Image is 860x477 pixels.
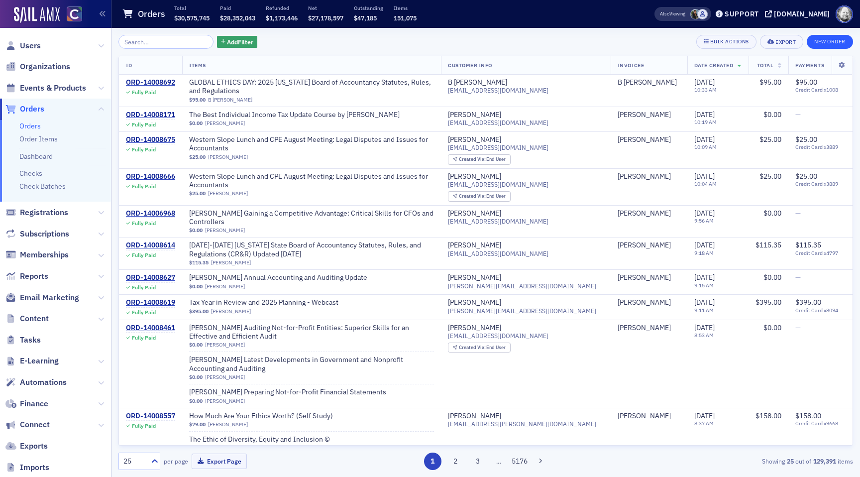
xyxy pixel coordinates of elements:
a: Connect [5,419,50,430]
a: [PERSON_NAME] [205,283,245,290]
span: Alan Bennett [618,111,680,119]
div: Fully Paid [132,146,156,153]
div: [PERSON_NAME] [618,209,671,218]
button: 2 [446,453,464,470]
span: Profile [836,5,853,23]
a: Users [5,40,41,51]
time: 10:04 AM [694,180,717,187]
a: [PERSON_NAME] [208,154,248,160]
div: End User [459,194,506,199]
a: Dashboard [19,152,53,161]
span: $0.00 [189,398,203,404]
span: $158.00 [755,411,781,420]
span: E-Learning [20,356,59,366]
span: [EMAIL_ADDRESS][DOMAIN_NAME] [448,87,548,94]
a: Exports [5,441,48,452]
a: How Much Are Your Ethics Worth? (Self Study) [189,412,333,421]
div: Created Via: End User [448,154,511,165]
a: View Homepage [60,6,82,23]
a: ORD-14008171 [126,111,175,119]
span: Memberships [20,249,69,260]
span: $0.00 [189,342,203,348]
span: Piyali Chatterjee [697,9,708,19]
span: $25.00 [759,135,781,144]
span: [DATE] [694,78,715,87]
span: [EMAIL_ADDRESS][DOMAIN_NAME] [448,181,548,188]
a: [PERSON_NAME] [205,227,245,234]
div: ORD-14008627 [126,273,175,282]
a: ORD-14008461 [126,324,175,333]
a: Memberships [5,249,69,260]
a: Reports [5,271,48,282]
span: Alan Bennett [618,209,680,218]
span: $79.00 [189,445,206,451]
span: Date Created [694,62,733,69]
a: [PERSON_NAME] [448,273,501,282]
span: [PERSON_NAME][EMAIL_ADDRESS][DOMAIN_NAME] [448,282,596,290]
span: [DATE] [694,172,715,181]
button: 5176 [511,453,529,470]
div: End User [459,345,506,351]
span: — [795,110,801,119]
span: — [795,273,801,282]
span: Reports [20,271,48,282]
a: Finance [5,398,48,409]
span: $25.00 [189,154,206,160]
a: Checks [19,169,42,178]
a: [PERSON_NAME] [211,259,251,266]
a: GLOBAL ETHICS DAY: 2025 [US_STATE] Board of Accountancy Statutes, Rules, and Regulations [189,78,434,96]
div: [PERSON_NAME] [448,241,501,250]
span: Tax Year in Review and 2025 Planning - Webcast [189,298,338,307]
div: Fully Paid [132,183,156,190]
p: Outstanding [354,4,383,11]
a: [PERSON_NAME] [448,324,501,333]
a: B [PERSON_NAME] [208,97,252,103]
span: $25.00 [189,190,206,197]
span: $0.00 [763,209,781,218]
span: Connect [20,419,50,430]
a: Western Slope Lunch and CPE August Meeting: Legal Disputes and Issues for Accountants [189,172,434,190]
span: $395.00 [795,298,821,307]
span: [DATE] [694,135,715,144]
div: 25 [123,456,145,467]
div: Showing out of items [615,457,853,466]
div: End User [459,157,506,162]
div: ORD-14008557 [126,412,175,421]
img: SailAMX [14,7,60,23]
p: Total [174,4,210,11]
span: $95.00 [189,97,206,103]
a: [PERSON_NAME] [208,190,248,197]
span: $30,575,745 [174,14,210,22]
span: Credit Card x1008 [795,87,846,93]
img: SailAMX [67,6,82,22]
span: $158.00 [795,411,821,420]
a: [PERSON_NAME] [448,209,501,218]
a: [PERSON_NAME] Preparing Not-for-Profit Financial Statements [189,388,386,397]
span: Joshua Frederickson [618,241,680,250]
span: Western Slope Lunch and CPE August Meeting: Legal Disputes and Issues for Accountants [189,135,434,153]
span: $28,352,043 [220,14,255,22]
a: [PERSON_NAME] [618,241,671,250]
a: [PERSON_NAME] [618,172,671,181]
div: Also [660,10,669,17]
a: ORD-14008614 [126,241,175,250]
a: [PERSON_NAME] [448,298,501,307]
a: [PERSON_NAME] [205,120,245,126]
span: $47,185 [354,14,377,22]
a: Organizations [5,61,70,72]
a: The Ethic of Diversity, Equity and Inclusion © [189,435,330,444]
a: [PERSON_NAME] Annual Accounting and Auditing Update [189,273,367,282]
span: Imports [20,462,49,473]
div: [PERSON_NAME] [618,135,671,144]
button: 1 [424,453,441,470]
p: Items [394,4,417,11]
a: [PERSON_NAME] [448,135,501,144]
span: Surgent's Auditing Not-for-Profit Entities: Superior Skills for an Effective and Efficient Audit [189,324,434,341]
a: [PERSON_NAME] Latest Developments in Government and Nonprofit Accounting and Auditing [189,356,434,373]
div: ORD-14008619 [126,298,175,307]
span: Items [189,62,206,69]
span: Tamarah Pickens [618,135,680,144]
